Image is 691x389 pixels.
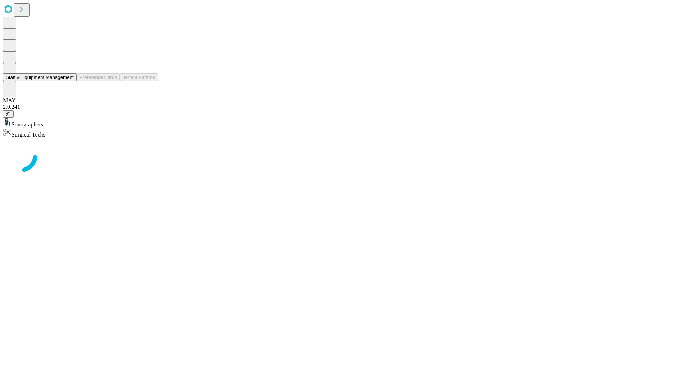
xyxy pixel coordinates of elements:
[3,128,688,138] div: Surgical Techs
[3,110,14,118] button: @
[3,73,77,81] button: Staff & Equipment Management
[120,73,158,81] button: Tenant Params
[6,111,11,117] span: @
[3,118,688,128] div: Sonographers
[3,104,688,110] div: 2.0.241
[77,73,120,81] button: Preference Cards
[3,97,688,104] div: MAY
